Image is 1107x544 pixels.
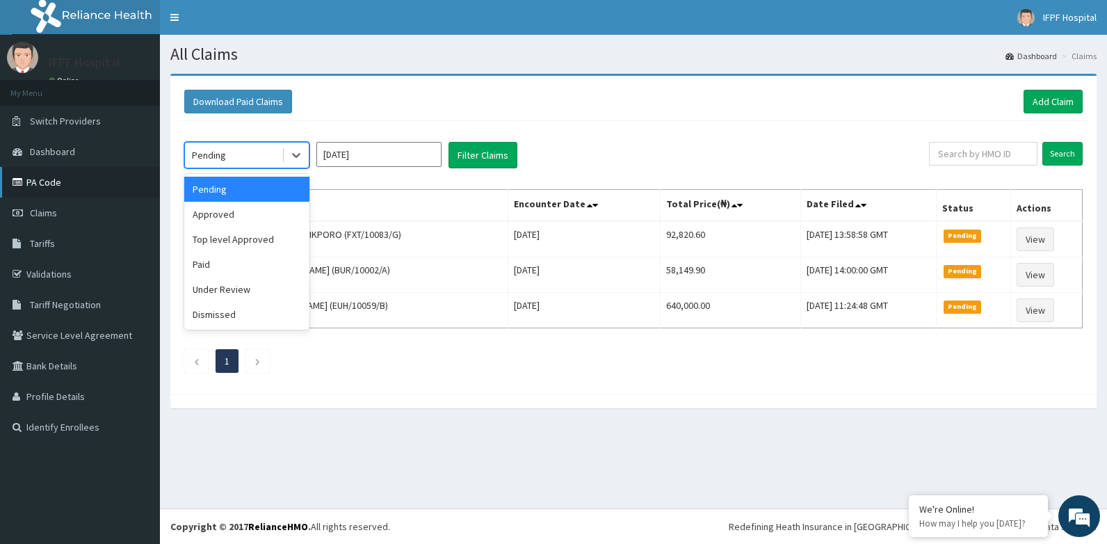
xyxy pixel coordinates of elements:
input: Select Month and Year [316,142,442,167]
div: Pending [192,148,226,162]
td: 640,000.00 [660,293,800,328]
td: 58,149.90 [660,257,800,293]
th: Date Filed [800,190,936,222]
span: We're online! [81,175,192,316]
div: We're Online! [919,503,1037,515]
footer: All rights reserved. [160,509,1107,544]
h1: All Claims [170,45,1097,63]
p: How may I help you today? [919,518,1037,529]
span: Tariffs [30,237,55,250]
li: Claims [1058,50,1097,62]
td: [DATE] 11:24:48 GMT [800,293,936,328]
img: User Image [1017,9,1035,26]
div: Top level Approved [184,227,309,252]
input: Search [1042,142,1083,166]
div: Dismissed [184,302,309,327]
a: View [1017,227,1054,251]
td: [PERSON_NAME] [PERSON_NAME] (EUH/10059/B) [185,293,508,328]
img: d_794563401_company_1708531726252_794563401 [26,70,56,104]
a: View [1017,263,1054,287]
span: Pending [944,301,982,313]
span: Pending [944,265,982,278]
div: Minimize live chat window [228,7,261,40]
p: IFPF Hospital [49,56,120,69]
textarea: Type your message and hit 'Enter' [7,380,265,429]
a: RelianceHMO [248,520,308,533]
td: [DATE] [508,257,660,293]
td: 92,820.60 [660,221,800,257]
td: [DATE] [508,221,660,257]
div: Pending [184,177,309,202]
td: [DATE] 14:00:00 GMT [800,257,936,293]
a: Add Claim [1024,90,1083,113]
span: Tariff Negotiation [30,298,101,311]
th: Status [936,190,1010,222]
td: [PERSON_NAME] GOODLUCK-IKPORO (FXT/10083/G) [185,221,508,257]
button: Download Paid Claims [184,90,292,113]
a: View [1017,298,1054,322]
img: User Image [7,42,38,73]
a: Next page [254,355,261,367]
a: Online [49,76,82,86]
a: Page 1 is your current page [225,355,229,367]
input: Search by HMO ID [929,142,1037,166]
div: Approved [184,202,309,227]
span: Switch Providers [30,115,101,127]
th: Encounter Date [508,190,660,222]
td: [DATE] [508,293,660,328]
div: Redefining Heath Insurance in [GEOGRAPHIC_DATA] using Telemedicine and Data Science! [729,520,1097,534]
button: Filter Claims [449,142,517,168]
a: Dashboard [1005,50,1057,62]
th: Name [185,190,508,222]
div: Chat with us now [72,78,234,96]
th: Actions [1010,190,1082,222]
span: IFPF Hospital [1043,11,1097,24]
td: [DATE] 13:58:58 GMT [800,221,936,257]
span: Claims [30,207,57,219]
th: Total Price(₦) [660,190,800,222]
div: Under Review [184,277,309,302]
span: Dashboard [30,145,75,158]
a: Previous page [193,355,200,367]
span: Pending [944,230,982,242]
div: Paid [184,252,309,277]
td: Oluwasadefunmi [PERSON_NAME] (BUR/10002/A) [185,257,508,293]
strong: Copyright © 2017 . [170,520,311,533]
